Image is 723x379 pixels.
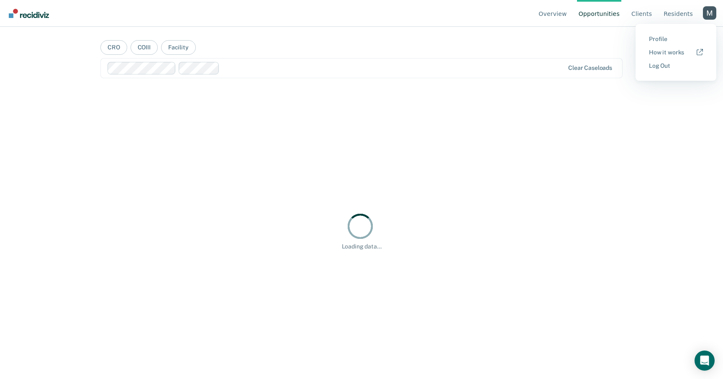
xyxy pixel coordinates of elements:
a: Profile [649,36,703,43]
button: Facility [161,40,196,55]
div: Profile menu [636,24,716,81]
img: Recidiviz [9,9,49,18]
div: Clear caseloads [568,64,612,72]
div: Open Intercom Messenger [695,351,715,371]
a: Log Out [649,62,703,69]
button: CRO [100,40,127,55]
a: How it works [649,49,703,56]
button: Profile dropdown button [703,6,716,20]
button: COIII [131,40,158,55]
